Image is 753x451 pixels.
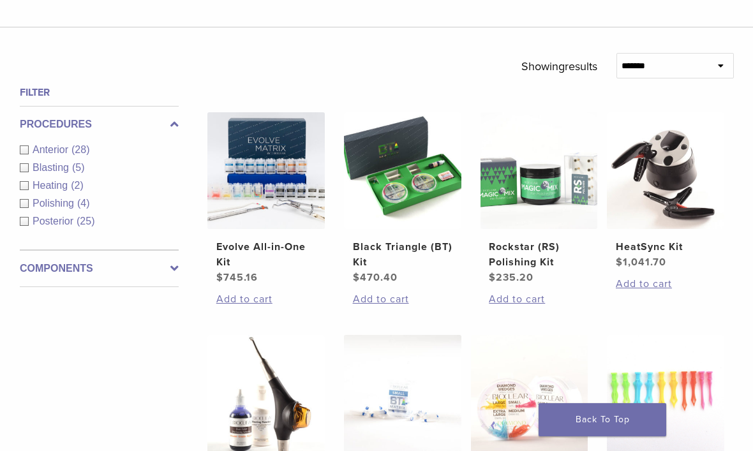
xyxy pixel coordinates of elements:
[353,239,452,270] h2: Black Triangle (BT) Kit
[71,180,84,191] span: (2)
[521,53,597,80] p: Showing results
[33,180,71,191] span: Heating
[607,112,724,230] img: HeatSync Kit
[77,198,90,209] span: (4)
[481,112,598,230] img: Rockstar (RS) Polishing Kit
[489,239,588,270] h2: Rockstar (RS) Polishing Kit
[607,112,724,270] a: HeatSync KitHeatSync Kit $1,041.70
[481,112,598,286] a: Rockstar (RS) Polishing KitRockstar (RS) Polishing Kit $235.20
[616,239,715,255] h2: HeatSync Kit
[616,276,715,292] a: Add to cart: “HeatSync Kit”
[33,216,77,226] span: Posterior
[353,292,452,307] a: Add to cart: “Black Triangle (BT) Kit”
[216,271,223,284] span: $
[20,85,179,100] h4: Filter
[344,112,461,230] img: Black Triangle (BT) Kit
[616,256,666,269] bdi: 1,041.70
[33,144,71,155] span: Anterior
[216,292,316,307] a: Add to cart: “Evolve All-in-One Kit”
[489,292,588,307] a: Add to cart: “Rockstar (RS) Polishing Kit”
[216,239,316,270] h2: Evolve All-in-One Kit
[33,162,72,173] span: Blasting
[489,271,533,284] bdi: 235.20
[216,271,258,284] bdi: 745.16
[33,198,77,209] span: Polishing
[207,112,325,230] img: Evolve All-in-One Kit
[344,112,461,286] a: Black Triangle (BT) KitBlack Triangle (BT) Kit $470.40
[353,271,398,284] bdi: 470.40
[353,271,360,284] span: $
[489,271,496,284] span: $
[71,144,89,155] span: (28)
[72,162,85,173] span: (5)
[207,112,325,286] a: Evolve All-in-One KitEvolve All-in-One Kit $745.16
[539,403,666,436] a: Back To Top
[20,117,179,132] label: Procedures
[616,256,623,269] span: $
[77,216,94,226] span: (25)
[20,261,179,276] label: Components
